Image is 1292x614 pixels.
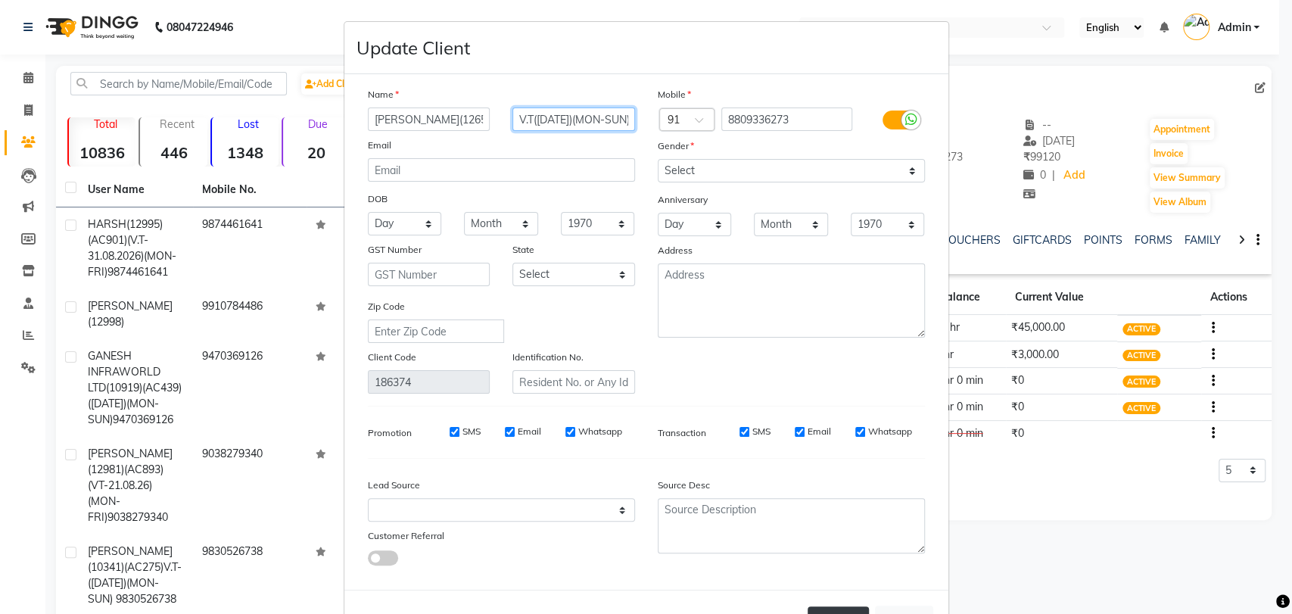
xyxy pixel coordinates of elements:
label: State [512,243,534,257]
label: Address [658,244,693,257]
label: Source Desc [658,478,710,492]
label: Name [368,88,399,101]
input: Email [368,158,635,182]
label: Email [368,139,391,152]
label: Whatsapp [868,425,912,438]
input: Mobile [721,108,852,131]
label: SMS [462,425,481,438]
label: GST Number [368,243,422,257]
label: Zip Code [368,300,405,313]
input: Resident No. or Any Id [512,370,635,394]
h4: Update Client [356,34,470,61]
input: GST Number [368,263,490,286]
input: Enter Zip Code [368,319,504,343]
label: Gender [658,139,694,153]
label: Identification No. [512,351,584,364]
input: First Name [368,108,490,131]
label: Email [518,425,541,438]
label: DOB [368,192,388,206]
label: Whatsapp [578,425,622,438]
label: Transaction [658,426,706,440]
label: SMS [752,425,771,438]
label: Customer Referral [368,529,444,543]
label: Lead Source [368,478,420,492]
label: Anniversary [658,193,708,207]
label: Client Code [368,351,416,364]
label: Email [808,425,831,438]
input: Client Code [368,370,490,394]
label: Promotion [368,426,412,440]
input: Last Name [512,108,635,131]
label: Mobile [658,88,691,101]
